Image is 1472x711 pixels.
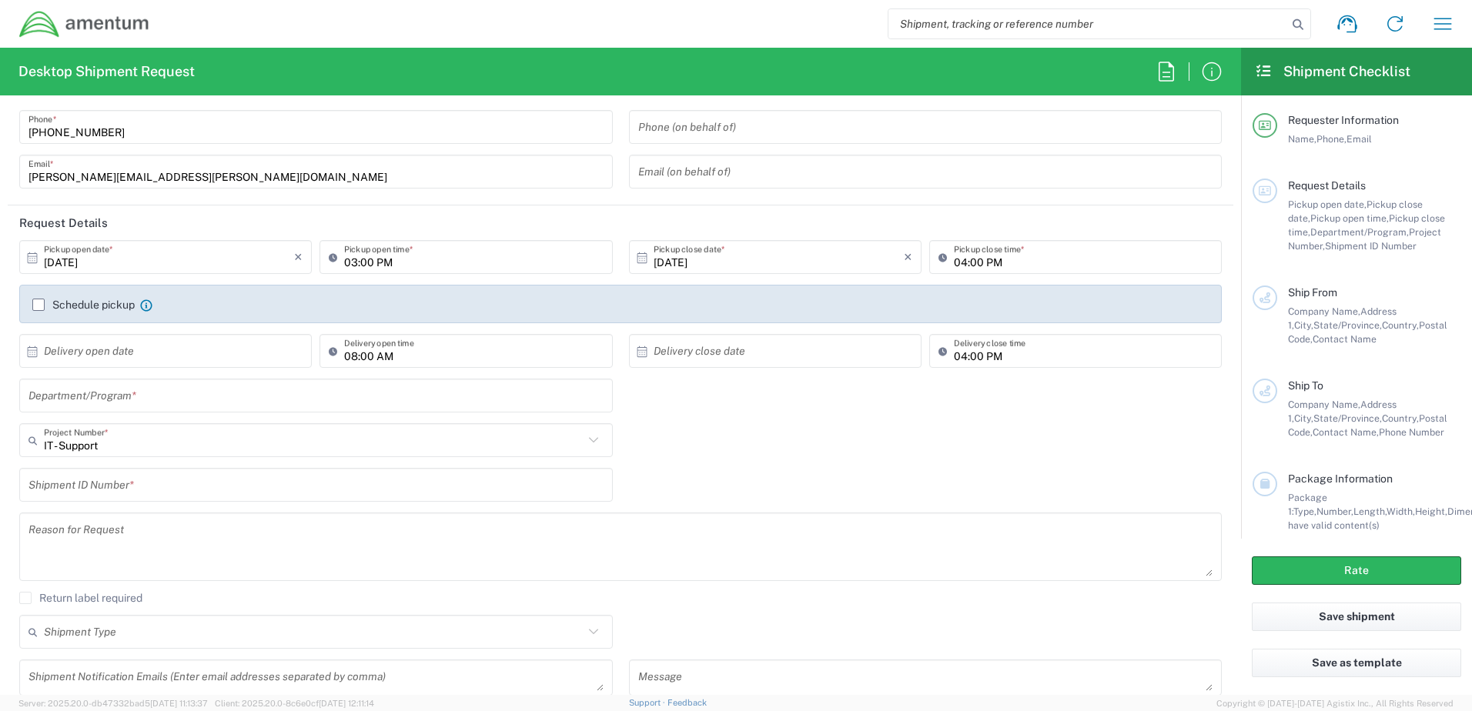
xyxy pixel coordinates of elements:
label: Schedule pickup [32,299,135,311]
span: Height, [1415,506,1447,517]
a: Support [629,698,667,707]
button: Rate [1252,556,1461,585]
i: × [904,245,912,269]
span: Request Details [1288,179,1366,192]
span: Country, [1382,412,1419,424]
span: Country, [1382,319,1419,331]
span: Client: 2025.20.0-8c6e0cf [215,699,374,708]
span: State/Province, [1313,412,1382,424]
img: dyncorp [18,10,150,38]
button: Save shipment [1252,603,1461,631]
span: Contact Name, [1313,426,1379,438]
span: Package 1: [1288,492,1327,517]
span: Number, [1316,506,1353,517]
span: Server: 2025.20.0-db47332bad5 [18,699,208,708]
span: [DATE] 11:13:37 [150,699,208,708]
span: Name, [1288,133,1316,145]
span: Pickup open date, [1288,199,1367,210]
h2: Desktop Shipment Request [18,62,195,81]
h2: Shipment Checklist [1255,62,1410,81]
a: Feedback [667,698,707,707]
span: Ship From [1288,286,1337,299]
span: Contact Name [1313,333,1377,345]
button: Save as template [1252,649,1461,677]
span: Department/Program, [1310,226,1409,238]
span: Phone Number [1379,426,1444,438]
span: Requester Information [1288,114,1399,126]
span: [DATE] 12:11:14 [319,699,374,708]
span: Type, [1293,506,1316,517]
span: Width, [1387,506,1415,517]
span: Company Name, [1288,399,1360,410]
h2: Request Details [19,215,108,231]
span: Email [1347,133,1372,145]
span: Company Name, [1288,305,1360,317]
span: Package Information [1288,472,1393,485]
span: Length, [1353,506,1387,517]
span: State/Province, [1313,319,1382,331]
span: Copyright © [DATE]-[DATE] Agistix Inc., All Rights Reserved [1216,696,1454,710]
i: × [294,245,303,269]
span: Shipment ID Number [1325,240,1417,252]
span: City, [1294,319,1313,331]
input: Shipment, tracking or reference number [888,9,1287,38]
span: Pickup open time, [1310,212,1389,224]
span: City, [1294,412,1313,424]
span: Ship To [1288,379,1323,392]
label: Return label required [19,592,142,604]
span: Phone, [1316,133,1347,145]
